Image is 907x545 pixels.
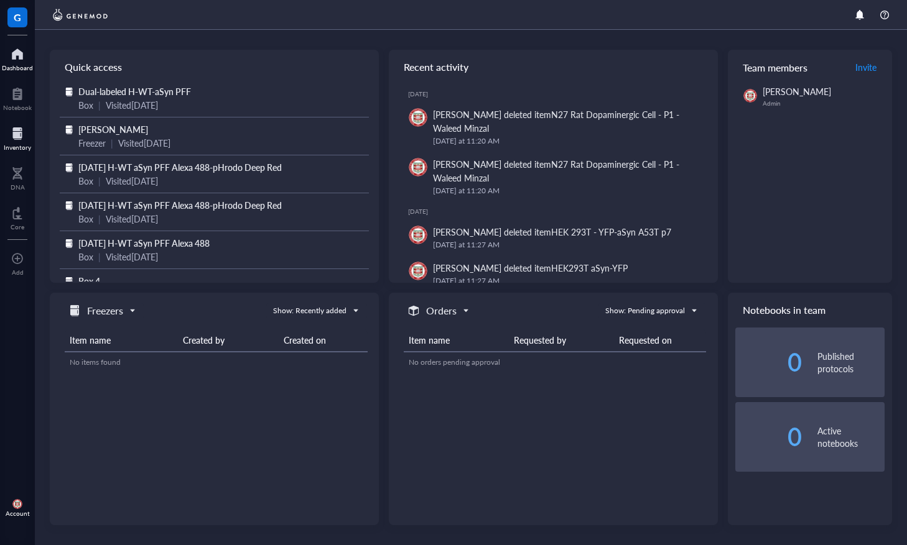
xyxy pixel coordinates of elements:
th: Created by [178,329,279,352]
th: Created on [279,329,368,352]
div: | [98,250,101,263]
div: Core [11,223,24,231]
span: G [14,9,21,25]
img: 5d3a41d7-b5b4-42d2-8097-bb9912150ea2.jpeg [409,262,427,280]
span: Invite [855,61,877,73]
div: Published protocols [817,350,885,375]
div: 0 [735,352,802,372]
div: [PERSON_NAME] deleted item [433,108,698,135]
button: Invite [855,57,877,77]
div: [DATE] at 11:27 AM [433,239,698,251]
a: Inventory [4,124,31,151]
div: Active notebooks [817,424,885,449]
div: HEK 293T - YFP-aSyn A53T p7 [551,226,671,238]
div: [PERSON_NAME] deleted item [433,225,672,239]
img: 5d3a41d7-b5b4-42d2-8097-bb9912150ea2.jpeg [409,226,427,244]
h5: Freezers [87,303,123,318]
a: Dashboard [2,44,33,71]
span: Dual-labeled H-WT-aSyn PFF [78,85,191,98]
img: 5d3a41d7-b5b4-42d2-8097-bb9912150ea2.jpeg [743,89,757,103]
div: N27 Rat Dopaminergic Cell - P1 - Waleed Minzal [433,108,680,134]
div: Notebook [3,104,32,111]
div: Show: Pending approval [605,305,685,316]
div: Quick access [50,50,379,85]
img: genemod-logo [50,7,111,22]
div: Visited [DATE] [118,136,170,150]
div: Show: Recently added [273,305,347,316]
div: | [111,136,113,150]
div: Freezer [78,136,106,150]
a: DNA [11,163,25,191]
div: Visited [DATE] [106,98,158,112]
div: Notebooks in team [728,293,892,327]
div: [DATE] [408,90,708,98]
div: [PERSON_NAME] deleted item [433,261,628,275]
div: Admin [763,99,885,107]
div: N27 Rat Dopaminergic Cell - P1 - Waleed Minzal [433,158,680,184]
div: Dashboard [2,64,33,71]
div: Recent activity [389,50,718,85]
div: No items found [70,357,363,368]
div: Visited [DATE] [106,250,158,263]
th: Item name [404,329,509,352]
a: Notebook [3,84,32,111]
div: [DATE] at 11:20 AM [433,185,698,197]
th: Requested on [614,329,707,352]
img: 5d3a41d7-b5b4-42d2-8097-bb9912150ea2.jpeg [409,108,427,127]
span: Box 4 [78,275,100,287]
div: [DATE] [408,208,708,215]
div: HEK293T aSyn-YFP [551,262,628,274]
div: No orders pending approval [409,357,702,368]
span: [DATE] H-WT aSyn PFF Alexa 488-pHrodo Deep Red [78,199,282,211]
span: [PERSON_NAME] [763,85,831,98]
img: 5d3a41d7-b5b4-42d2-8097-bb9912150ea2.jpeg [12,499,22,509]
div: Box [78,212,93,226]
th: Item name [65,329,178,352]
span: [PERSON_NAME] [78,123,148,135]
span: [DATE] H-WT aSyn PFF Alexa 488-pHrodo Deep Red [78,161,282,173]
div: DNA [11,183,25,191]
div: Box [78,98,93,112]
span: [DATE] H-WT aSyn PFF Alexa 488 [78,237,210,249]
div: [DATE] at 11:20 AM [433,135,698,147]
div: Inventory [4,144,31,151]
div: | [98,174,101,188]
a: Core [11,203,24,231]
h5: Orders [426,303,457,318]
div: Visited [DATE] [106,174,158,188]
img: 5d3a41d7-b5b4-42d2-8097-bb9912150ea2.jpeg [409,158,427,176]
div: [PERSON_NAME] deleted item [433,157,698,185]
th: Requested by [509,329,614,352]
div: | [98,212,101,226]
div: Add [12,268,24,276]
div: | [98,98,101,112]
div: Account [6,510,30,517]
div: Visited [DATE] [106,212,158,226]
div: Team members [728,50,892,85]
div: 0 [735,427,802,447]
div: Box [78,250,93,263]
div: Box [78,174,93,188]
